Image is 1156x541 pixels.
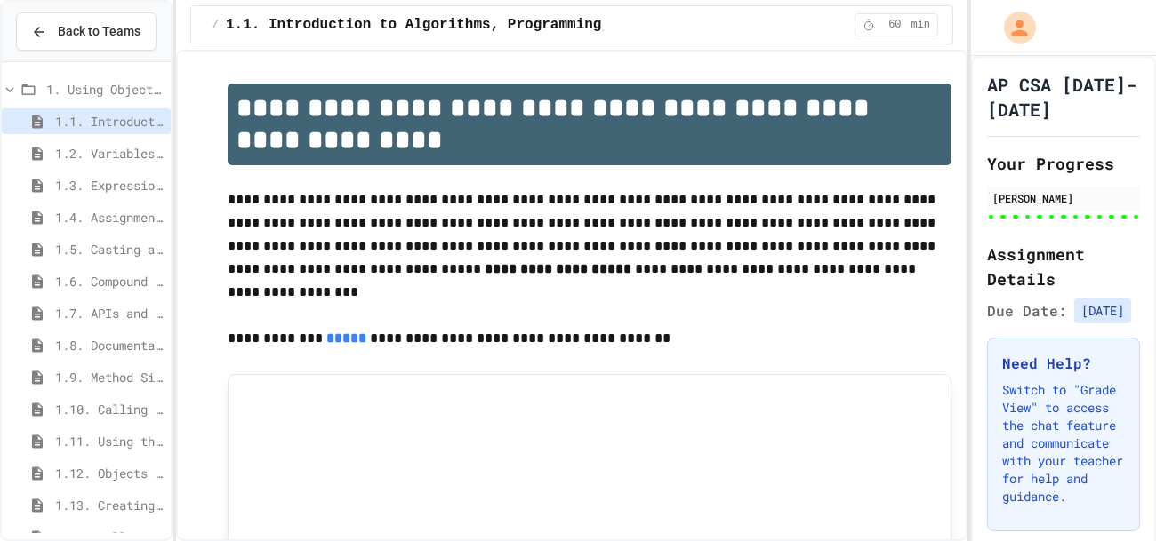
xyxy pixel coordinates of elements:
p: Switch to "Grade View" to access the chat feature and communicate with your teacher for help and ... [1002,381,1125,505]
span: 1.10. Calling Class Methods [55,400,164,418]
span: min [911,18,930,32]
span: 1.13. Creating and Initializing Objects: Constructors [55,496,164,514]
span: Due Date: [987,300,1067,322]
button: Back to Teams [16,12,157,51]
span: 1.6. Compound Assignment Operators [55,272,164,290]
span: / [213,18,219,32]
span: 1.1. Introduction to Algorithms, Programming, and Compilers [226,14,730,36]
span: 1.12. Objects - Instances of Classes [55,464,164,482]
h3: Need Help? [1002,353,1125,374]
iframe: chat widget [1008,393,1138,468]
span: [DATE] [1074,298,1131,323]
span: 1.8. Documentation with Comments and Preconditions [55,336,164,354]
span: 1. Using Objects and Methods [46,80,164,99]
span: 60 [880,18,909,32]
span: 1.5. Casting and Ranges of Values [55,240,164,259]
span: 1.9. Method Signatures [55,368,164,386]
span: 1.7. APIs and Libraries [55,304,164,322]
span: 1.3. Expressions and Output [New] [55,176,164,195]
span: 1.1. Introduction to Algorithms, Programming, and Compilers [55,112,164,131]
iframe: chat widget [1081,470,1138,523]
h1: AP CSA [DATE]-[DATE] [987,72,1140,122]
div: [PERSON_NAME] [992,190,1135,206]
span: 1.2. Variables and Data Types [55,144,164,163]
span: Back to Teams [58,22,140,41]
span: 1.4. Assignment and Input [55,208,164,227]
h2: Your Progress [987,151,1140,176]
div: My Account [985,7,1040,48]
h2: Assignment Details [987,242,1140,291]
span: 1.11. Using the Math Class [55,432,164,450]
